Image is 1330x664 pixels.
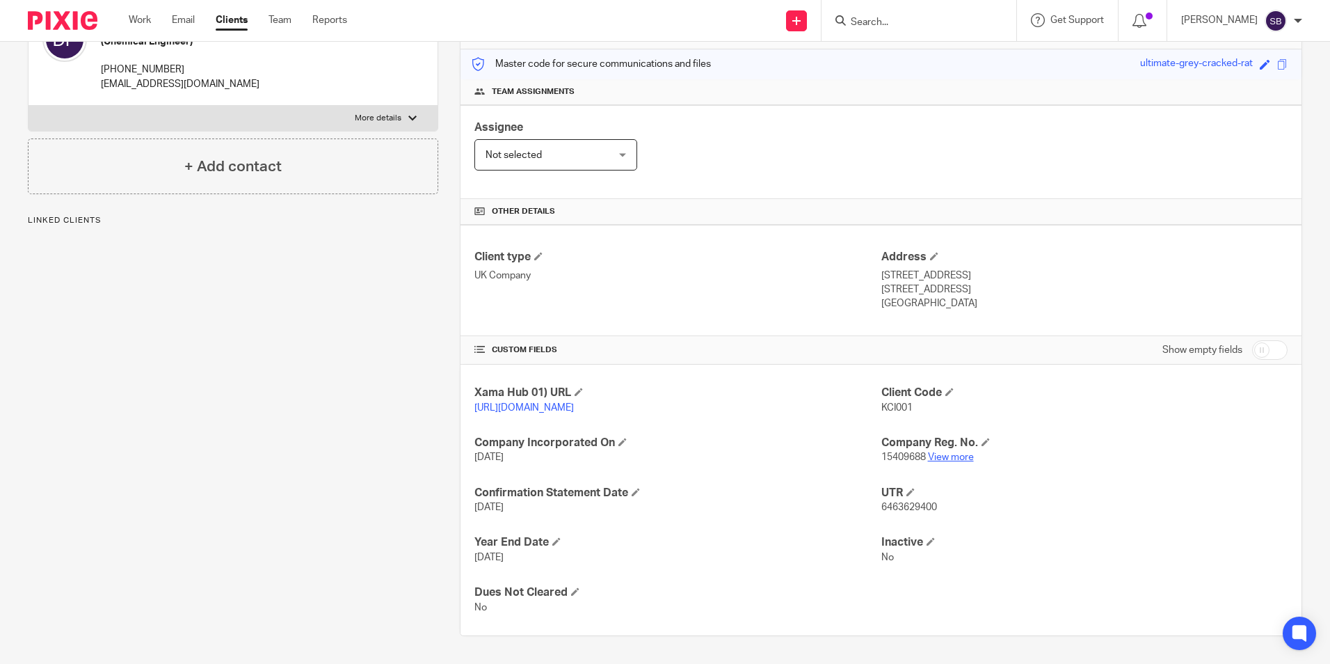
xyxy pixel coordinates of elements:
[474,486,881,500] h4: Confirmation Statement Date
[1162,343,1242,357] label: Show empty fields
[28,215,438,226] p: Linked clients
[474,603,487,612] span: No
[474,553,504,562] span: [DATE]
[28,11,97,30] img: Pixie
[928,452,974,462] a: View more
[881,269,1288,283] p: [STREET_ADDRESS]
[881,436,1288,450] h4: Company Reg. No.
[486,150,542,160] span: Not selected
[216,13,248,27] a: Clients
[849,17,975,29] input: Search
[474,503,504,512] span: [DATE]
[1140,56,1253,72] div: ultimate-grey-cracked-rat
[1265,10,1287,32] img: svg%3E
[184,156,282,177] h4: + Add contact
[129,13,151,27] a: Work
[312,13,347,27] a: Reports
[881,452,926,462] span: 15409688
[474,452,504,462] span: [DATE]
[474,345,881,356] h4: CUSTOM FIELDS
[355,113,401,124] p: More details
[474,535,881,550] h4: Year End Date
[881,297,1288,310] p: [GEOGRAPHIC_DATA]
[474,269,881,283] p: UK Company
[471,57,711,71] p: Master code for secure communications and files
[101,77,259,91] p: [EMAIL_ADDRESS][DOMAIN_NAME]
[101,35,259,49] h5: (Chemical Engineer)
[474,386,881,400] h4: Xama Hub 01) URL
[1181,13,1258,27] p: [PERSON_NAME]
[492,86,575,97] span: Team assignments
[269,13,291,27] a: Team
[1050,15,1104,25] span: Get Support
[881,403,913,413] span: KCI001
[881,386,1288,400] h4: Client Code
[881,503,937,512] span: 6463629400
[881,250,1288,264] h4: Address
[881,535,1288,550] h4: Inactive
[101,63,259,77] p: [PHONE_NUMBER]
[492,206,555,217] span: Other details
[881,553,894,562] span: No
[474,403,574,413] a: [URL][DOMAIN_NAME]
[474,122,523,133] span: Assignee
[881,283,1288,297] p: [STREET_ADDRESS]
[474,250,881,264] h4: Client type
[172,13,195,27] a: Email
[474,585,881,600] h4: Dues Not Cleared
[881,486,1288,500] h4: UTR
[474,436,881,450] h4: Company Incorporated On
